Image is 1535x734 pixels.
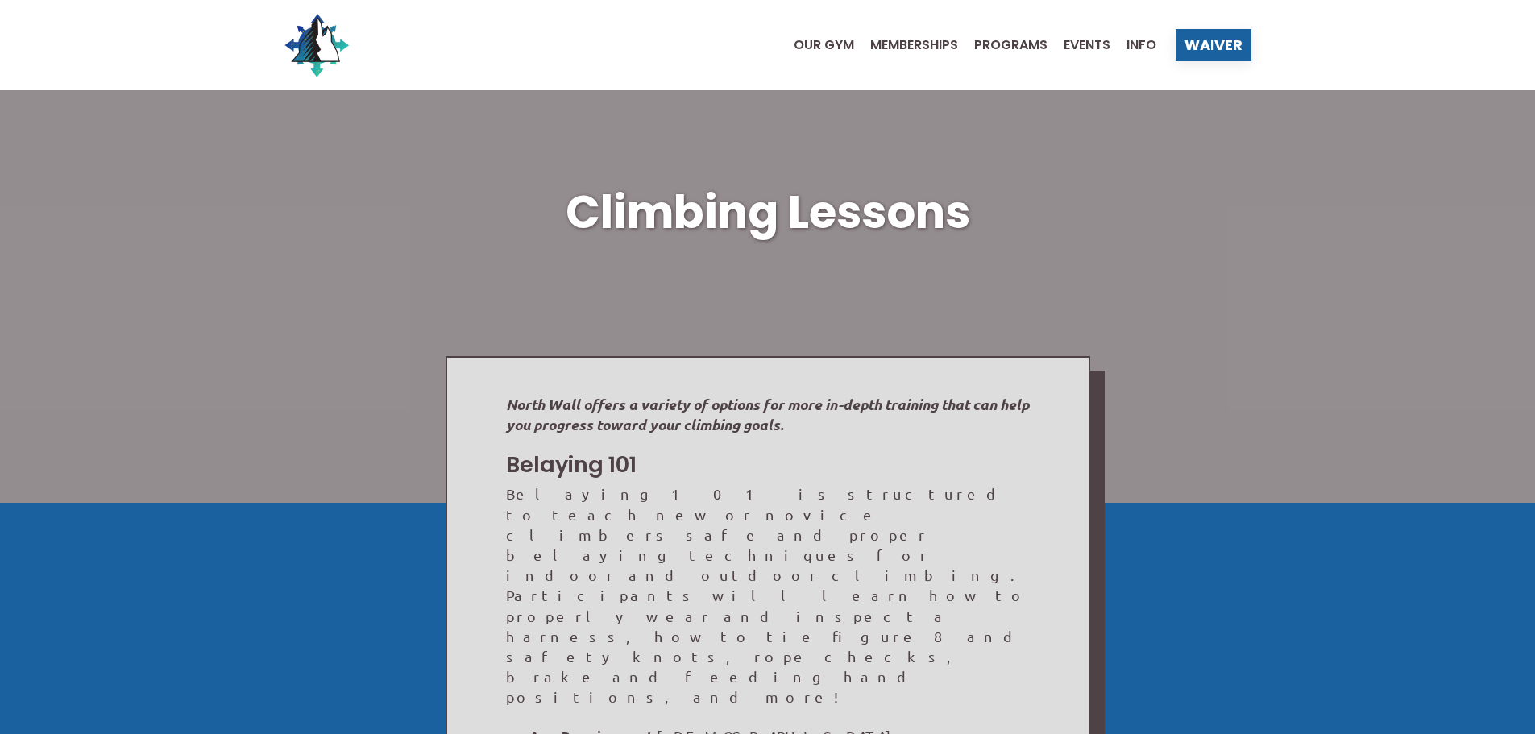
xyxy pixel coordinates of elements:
h2: Belaying 101 [506,450,1030,480]
span: Our Gym [794,39,854,52]
a: Info [1110,39,1156,52]
a: Events [1048,39,1110,52]
a: Memberships [854,39,958,52]
span: Waiver [1184,38,1243,52]
span: Info [1126,39,1156,52]
img: North Wall Logo [284,13,349,77]
span: Programs [974,39,1048,52]
span: Events [1064,39,1110,52]
a: Programs [958,39,1048,52]
span: Memberships [870,39,958,52]
a: Waiver [1176,29,1251,61]
p: Belaying 101 is structured to teach new or novice climbers safe and proper belaying techniques fo... [506,483,1030,707]
h1: Climbing Lessons [284,181,1251,245]
a: Our Gym [778,39,854,52]
strong: North Wall offers a variety of options for more in-depth training that can help you progress towa... [506,395,1029,434]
